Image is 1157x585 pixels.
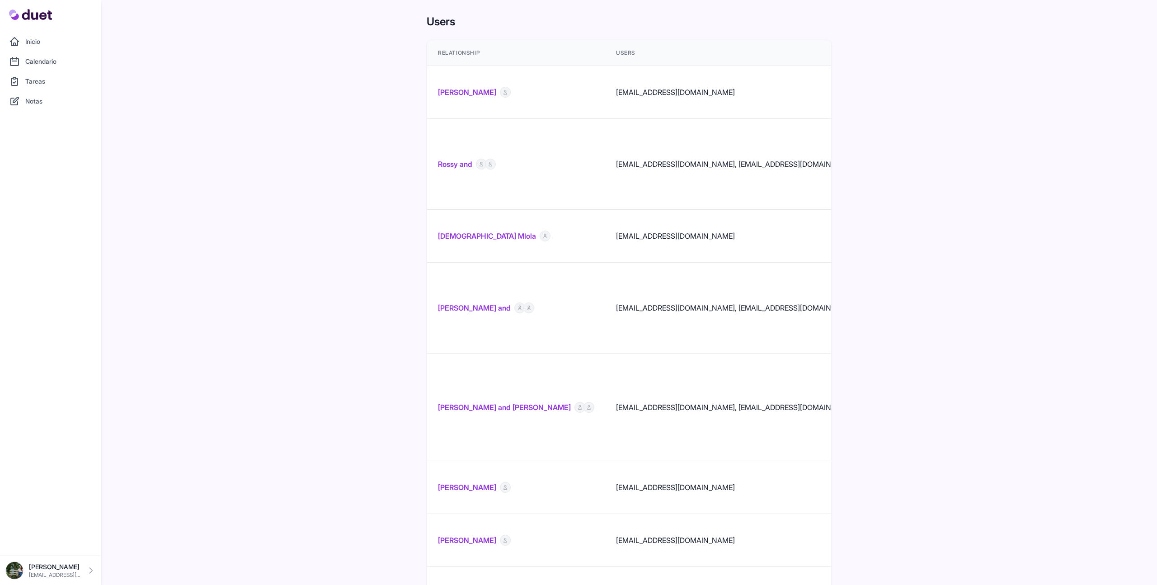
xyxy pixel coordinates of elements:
p: [EMAIL_ADDRESS][DOMAIN_NAME] [29,571,81,579]
th: Relationship [427,40,605,66]
td: [EMAIL_ADDRESS][DOMAIN_NAME] [605,210,868,263]
a: [PERSON_NAME] [438,87,496,98]
a: Notas [5,92,95,110]
a: [PERSON_NAME] and [438,302,511,313]
a: Inicio [5,33,95,51]
img: DSC08576_Original.jpeg [5,561,24,580]
a: Tareas [5,72,95,90]
a: [PERSON_NAME] and [PERSON_NAME] [438,402,571,413]
h1: Users [427,14,832,29]
th: Users [605,40,868,66]
td: [EMAIL_ADDRESS][DOMAIN_NAME], [EMAIL_ADDRESS][DOMAIN_NAME] [605,119,868,210]
td: [EMAIL_ADDRESS][DOMAIN_NAME], [EMAIL_ADDRESS][DOMAIN_NAME] [605,354,868,461]
td: [EMAIL_ADDRESS][DOMAIN_NAME], [EMAIL_ADDRESS][DOMAIN_NAME] [605,263,868,354]
td: [EMAIL_ADDRESS][DOMAIN_NAME] [605,461,868,514]
p: [PERSON_NAME] [29,562,81,571]
a: [PERSON_NAME] [EMAIL_ADDRESS][DOMAIN_NAME] [5,561,95,580]
a: [PERSON_NAME] [438,482,496,493]
td: [EMAIL_ADDRESS][DOMAIN_NAME] [605,514,868,567]
a: Calendario [5,52,95,71]
a: [PERSON_NAME] [438,535,496,546]
td: [EMAIL_ADDRESS][DOMAIN_NAME] [605,66,868,119]
a: Rossy and [438,159,472,170]
a: [DEMOGRAPHIC_DATA] Mlola [438,231,536,241]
